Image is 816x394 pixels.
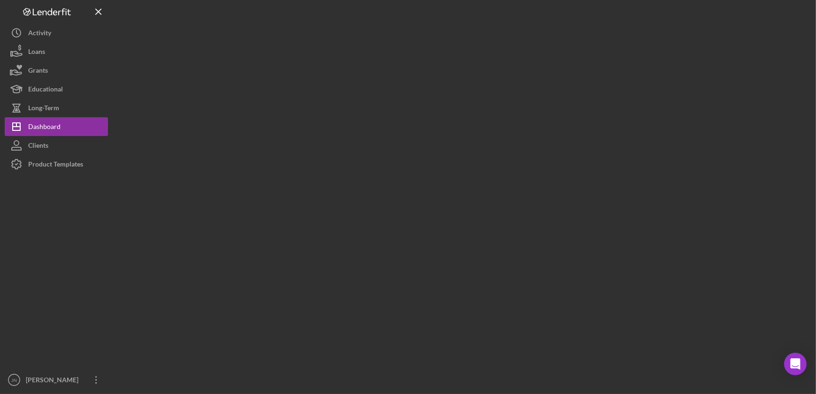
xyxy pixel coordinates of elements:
[5,23,108,42] button: Activity
[5,61,108,80] button: Grants
[11,378,17,383] text: JN
[28,23,51,45] div: Activity
[28,98,59,120] div: Long-Term
[28,80,63,101] div: Educational
[28,42,45,63] div: Loans
[28,136,48,157] div: Clients
[28,155,83,176] div: Product Templates
[5,80,108,98] button: Educational
[5,155,108,174] button: Product Templates
[5,117,108,136] button: Dashboard
[28,61,48,82] div: Grants
[5,136,108,155] button: Clients
[5,371,108,389] button: JN[PERSON_NAME]
[23,371,85,392] div: [PERSON_NAME]
[784,353,807,375] div: Open Intercom Messenger
[5,42,108,61] button: Loans
[5,98,108,117] button: Long-Term
[28,117,61,138] div: Dashboard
